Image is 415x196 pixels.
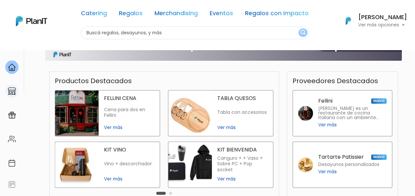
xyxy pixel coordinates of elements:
[168,90,273,136] a: tabla quesos TABLA QUESOS Tabla con accesorios Ver más
[293,142,392,188] a: Tartarte Patissier NUEVO Desayunos personalizados Ver más
[66,40,80,53] span: J
[8,135,16,143] img: people-662611757002400ad9ed0e3c099ab2801c6687ba6c219adb57efc949bc21e19d.svg
[217,176,268,182] span: Ver más
[8,87,16,95] img: marketplace-4ceaa7011d94191e9ded77b95e3339b90024bf715f7c57f8cf31f2d8c509eaba.svg
[104,161,155,167] p: Vino + descorchador
[371,154,386,160] span: NUEVO
[100,39,390,51] h2: Cocreamos la experiencia con sentido e impacto real
[8,180,16,188] img: feedback-78b5a0c8f98aac82b08bfc38622c3050aee476f2c9584af64705fc4e61158814.svg
[318,168,337,175] span: Ver más
[371,98,386,104] span: NUEVO
[23,61,110,82] p: Ya probaste PlanitGO? Vas a poder automatizarlas acciones de todo el año. Escribinos para saber más!
[104,176,155,182] span: Ver más
[210,11,233,18] a: Eventos
[318,154,364,160] p: Tartarte Patissier
[17,40,116,53] div: J
[245,11,309,18] a: Regalos con Impacto
[8,63,16,71] img: home-e721727adea9d79c4d83392d1f703f7f8bce08238fde08b1acbfd93340b81755.svg
[16,16,47,26] img: PlanIt Logo
[55,90,99,136] img: fellini cena
[81,26,309,39] input: Buscá regalos, desayunos, y más
[23,53,42,59] strong: PLAN IT
[358,15,407,20] h6: [PERSON_NAME]
[104,147,155,152] p: KIT VINO
[217,110,268,115] p: Tabla con accesorios
[217,96,268,101] p: TABLA QUESOS
[168,142,212,187] img: kit bienvenida
[169,192,172,195] button: Carousel Page 2
[217,124,268,131] span: Ver más
[318,106,387,120] p: [PERSON_NAME] es un restaurante de cocina italiana con un ambiente cálido y auténtico, ideal para...
[293,77,378,85] h3: Proveedores Destacados
[337,12,407,29] button: PlanIt Logo [PERSON_NAME] Ver más opciones
[300,30,305,36] img: search_button-432b6d5273f82d61273b3651a40e1bd1b912527efae98b1b7a1b2c0702e16a8d.svg
[168,90,212,136] img: tabla quesos
[318,98,332,104] p: Fellini
[55,90,160,136] a: fellini cena FELLINI CENA Cena para dos en Fellini Ver más
[298,157,313,172] img: tartarte patissier
[298,106,313,121] img: fellini
[102,50,112,60] i: keyboard_arrow_down
[119,11,143,18] a: Regalos
[8,159,16,167] img: calendar-87d922413cdce8b2cf7b7f5f62616a5cf9e4887200fb71536465627b3292af00.svg
[112,99,125,107] i: send
[358,23,407,27] p: Ver más opciones
[104,96,155,101] p: FELLINI CENA
[53,40,66,53] img: user_04fe99587a33b9844688ac17b531be2b.png
[104,107,155,118] p: Cena para dos en Fellini
[55,142,160,188] a: kit vino KIT VINO Vino + descorchador Ver más
[101,99,112,107] i: insert_emoticon
[168,142,273,188] a: kit bienvenida KIT BIENVENIDA Canguro + + Vaso + Sobre PC + Pop socket Ver más
[104,124,155,131] span: Ver más
[155,11,198,18] a: Merchandising
[55,77,132,85] h3: Productos Destacados
[156,192,166,195] button: Carousel Page 1 (Current Slide)
[217,147,268,152] p: KIT BIENVENIDA
[17,46,116,88] div: PLAN IT Ya probaste PlanitGO? Vas a poder automatizarlas acciones de todo el año. Escribinos para...
[293,90,392,136] a: Fellini NUEVO [PERSON_NAME] es un restaurante de cocina italiana con un ambiente cálido y auténti...
[217,155,268,173] p: Canguro + + Vaso + Sobre PC + Pop socket
[318,121,337,128] span: Ver más
[55,142,99,187] img: kit vino
[60,33,73,46] img: user_d58e13f531133c46cb30575f4d864daf.jpeg
[8,111,16,119] img: campaigns-02234683943229c281be62815700db0a1741e53638e28bf9629b52c665b00959.svg
[318,162,379,167] p: Desayunos personalizados
[34,100,101,107] span: ¡Escríbenos!
[341,14,356,28] img: PlanIt Logo
[81,11,107,18] a: Catering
